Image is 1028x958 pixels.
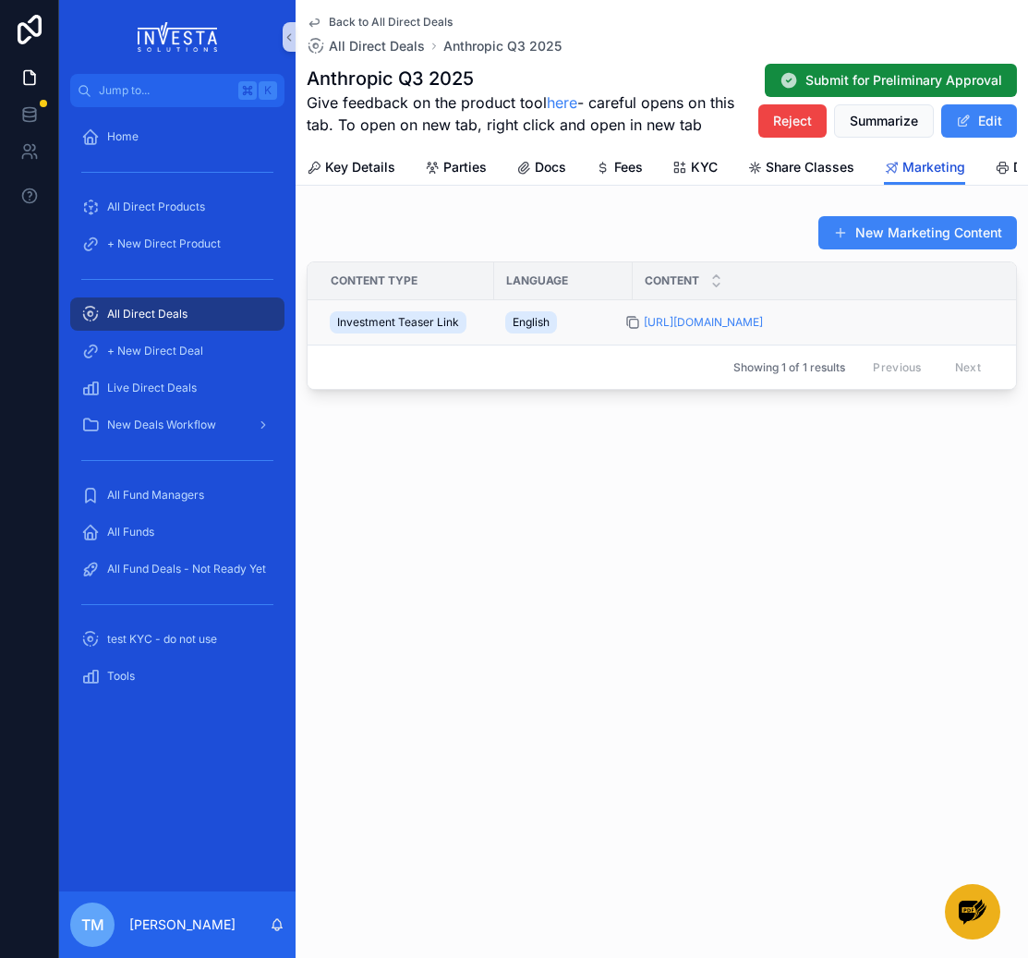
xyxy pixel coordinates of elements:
h1: Anthropic Q3 2025 [307,66,734,91]
span: English [513,315,550,330]
span: All Direct Deals [329,37,425,55]
span: Reject [773,112,812,130]
span: + New Direct Product [107,236,221,251]
a: English [505,308,622,337]
div: scrollable content [59,107,296,717]
span: Fees [614,158,643,176]
span: Content Type [331,273,417,288]
span: Parties [443,158,487,176]
a: Home [70,120,284,153]
span: Back to All Direct Deals [329,15,453,30]
span: test KYC - do not use [107,632,217,647]
a: here [547,93,577,112]
span: Give feedback on the product tool - careful opens on this tab. To open on new tab, right click an... [307,91,734,136]
span: Marketing [902,158,965,176]
span: KYC [691,158,718,176]
span: All Funds [107,525,154,540]
a: Parties [425,151,487,188]
span: K [260,83,275,98]
span: TM [81,914,104,936]
span: Share Classes [766,158,854,176]
a: + New Direct Product [70,227,284,261]
button: Jump to...K [70,74,284,107]
a: Anthropic Q3 2025 [443,37,562,55]
a: New Deals Workflow [70,408,284,442]
a: + New Direct Deal [70,334,284,368]
a: KYC [672,151,718,188]
span: Docs [535,158,566,176]
button: Reject [758,104,827,138]
span: New Deals Workflow [107,418,216,432]
a: All Direct Deals [307,37,425,55]
a: Marketing [884,151,965,186]
span: Key Details [325,158,395,176]
span: Summarize [850,112,918,130]
a: test KYC - do not use [70,623,284,656]
a: Share Classes [747,151,854,188]
button: Summarize [834,104,934,138]
span: All Direct Deals [107,307,187,321]
a: [URL][DOMAIN_NAME] [644,315,763,329]
span: Jump to... [99,83,231,98]
button: New Marketing Content [818,216,1017,249]
button: Submit for Preliminary Approval [765,64,1017,97]
span: Home [107,129,139,144]
span: All Fund Deals - Not Ready Yet [107,562,266,576]
span: Investment Teaser Link [337,315,459,330]
a: All Fund Deals - Not Ready Yet [70,552,284,586]
span: Language [506,273,568,288]
span: Submit for Preliminary Approval [805,71,1002,90]
span: All Direct Products [107,200,205,214]
a: Back to All Direct Deals [307,15,453,30]
a: Tools [70,660,284,693]
img: Group%203%20(1)_LoaowYY4j.png [959,899,986,926]
span: All Fund Managers [107,488,204,503]
img: App logo [138,22,218,52]
p: [PERSON_NAME] [129,916,236,934]
a: All Funds [70,515,284,549]
a: Live Direct Deals [70,371,284,405]
a: All Direct Products [70,190,284,224]
span: Showing 1 of 1 results [733,360,845,375]
a: Fees [596,151,643,188]
span: Tools [107,669,135,684]
button: Edit [941,104,1017,138]
span: + New Direct Deal [107,344,203,358]
span: Live Direct Deals [107,381,197,395]
a: Docs [516,151,566,188]
a: All Direct Deals [70,297,284,331]
span: Content [645,273,699,288]
a: Key Details [307,151,395,188]
a: All Fund Managers [70,479,284,512]
a: Investment Teaser Link [330,308,483,337]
